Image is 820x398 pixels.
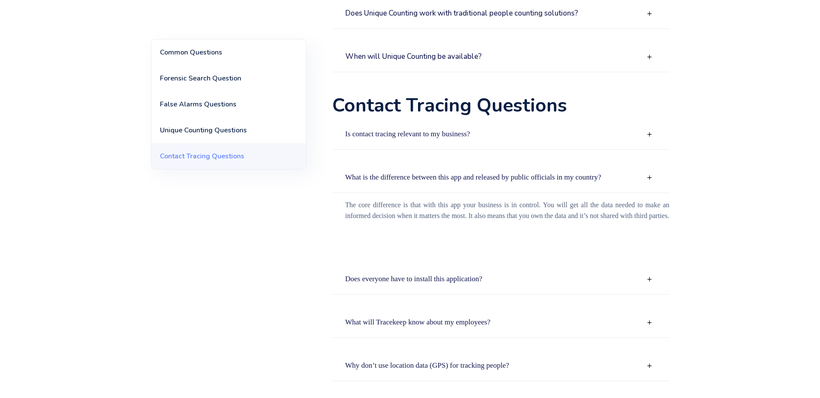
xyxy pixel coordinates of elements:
[345,275,482,283] strong: Does everyone have to install this application?
[151,39,306,65] a: Common Questions
[151,143,306,169] a: Contact Tracing Questions
[646,363,653,369] img: OPEN
[646,174,653,181] img: OPEN
[646,319,653,326] img: OPEN
[151,91,306,117] a: False Alarms Questions
[646,54,653,60] img: OPEN
[646,131,653,138] img: OPEN
[646,276,653,282] img: OPEN
[345,361,509,369] strong: Why don’t use location data (GPS) for tracking people?
[646,10,653,17] img: OPEN
[332,93,567,119] strong: Contact Tracing Questions
[345,10,578,18] h3: Does Unique Counting work with traditional people counting solutions?
[345,53,482,61] h3: When will Unique Counting be available?
[345,199,670,221] p: The core difference is that with this app your business is in control. You will get all the data ...
[151,117,306,143] a: Unique Counting Questions
[345,173,601,181] strong: What is the difference between this app and released by public officials in my country?
[151,65,306,91] a: Forensic Search Question
[345,130,470,138] strong: Is contact tracing relevant to my business?
[345,318,491,326] strong: What will Tracekeep know about my employees?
